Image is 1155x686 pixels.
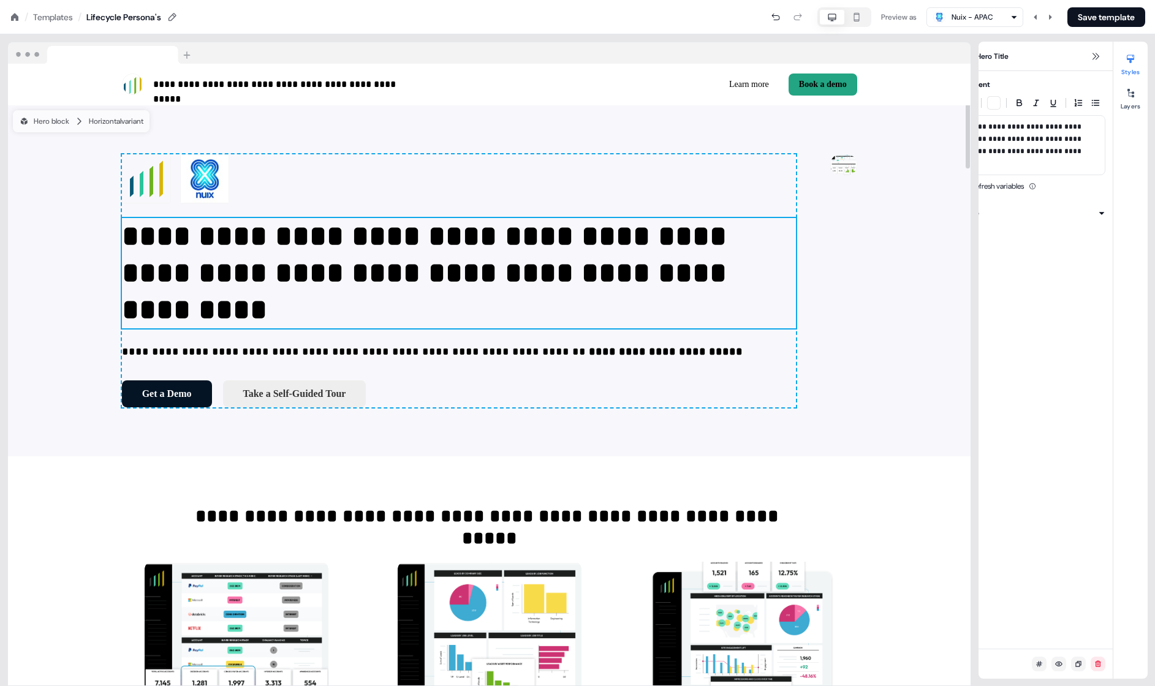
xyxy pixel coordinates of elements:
div: / [78,10,81,24]
div: Get a DemoTake a Self-Guided Tour [122,380,796,407]
img: Browser topbar [8,42,196,64]
div: / [25,10,28,24]
span: Job title [72,226,102,236]
div: Horizontal variant [89,115,143,127]
button: Learn more [719,73,779,96]
button: Nuix - APAC [926,7,1023,27]
span: Last name [72,164,112,173]
div: Image [830,154,857,407]
button: Style [961,207,1105,219]
span: First name [72,101,113,111]
a: Templates [33,11,73,23]
button: Get a Demo [122,380,212,407]
button: Styles [1113,49,1148,76]
button: Save template [1067,7,1145,27]
img: Image [830,154,857,175]
div: Nuix - APAC [952,11,993,23]
div: Learn moreBook a demo [494,73,857,96]
button: Refresh variables [961,180,1024,192]
div: Lifecycle Persona's [86,11,161,23]
span: Business Email [72,39,131,48]
div: Hero block [19,115,69,127]
span: Hero Title [976,50,1009,62]
button: Take a Self-Guided Tour [223,380,366,407]
span: Company name [72,288,133,298]
iframe: reCAPTCHA [72,351,229,388]
button: Book a demo [789,73,857,96]
div: Preview as [881,11,917,23]
button: Layers [1113,83,1148,110]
